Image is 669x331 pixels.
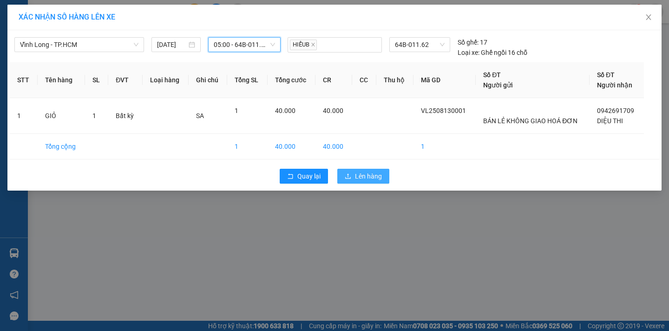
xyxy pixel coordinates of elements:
[597,117,623,125] span: DIỆU THI
[280,169,328,184] button: rollbackQuay lại
[395,38,444,52] span: 64B-011.62
[235,107,238,114] span: 1
[38,134,85,159] td: Tổng cộng
[196,112,204,119] span: SA
[345,173,351,180] span: upload
[458,47,479,58] span: Loại xe:
[636,5,662,31] button: Close
[268,62,315,98] th: Tổng cước
[645,13,652,21] span: close
[413,62,476,98] th: Mã GD
[227,62,267,98] th: Tổng SL
[189,62,227,98] th: Ghi chú
[458,47,527,58] div: Ghế ngồi 16 chỗ
[421,107,466,114] span: VL2508130001
[287,173,294,180] span: rollback
[10,62,38,98] th: STT
[38,62,85,98] th: Tên hàng
[458,37,479,47] span: Số ghế:
[297,171,321,181] span: Quay lại
[597,71,615,79] span: Số ĐT
[290,40,317,50] span: HIẾUB
[227,134,267,159] td: 1
[108,62,143,98] th: ĐVT
[268,134,315,159] td: 40.000
[108,98,143,134] td: Bất kỳ
[323,107,343,114] span: 40.000
[157,40,187,50] input: 13/08/2025
[214,38,275,52] span: 05:00 - 64B-011.62
[311,42,315,47] span: close
[315,62,352,98] th: CR
[92,112,96,119] span: 1
[458,37,487,47] div: 17
[483,81,513,89] span: Người gửi
[143,62,189,98] th: Loại hàng
[10,98,38,134] td: 1
[20,38,138,52] span: Vĩnh Long - TP.HCM
[413,134,476,159] td: 1
[337,169,389,184] button: uploadLên hàng
[597,107,634,114] span: 0942691709
[483,117,577,125] span: BÁN LẺ KHÔNG GIAO HOÁ ĐƠN
[38,98,85,134] td: GIỎ
[315,134,352,159] td: 40.000
[275,107,295,114] span: 40.000
[376,62,413,98] th: Thu hộ
[19,13,115,21] span: XÁC NHẬN SỐ HÀNG LÊN XE
[483,71,501,79] span: Số ĐT
[352,62,376,98] th: CC
[597,81,632,89] span: Người nhận
[85,62,108,98] th: SL
[355,171,382,181] span: Lên hàng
